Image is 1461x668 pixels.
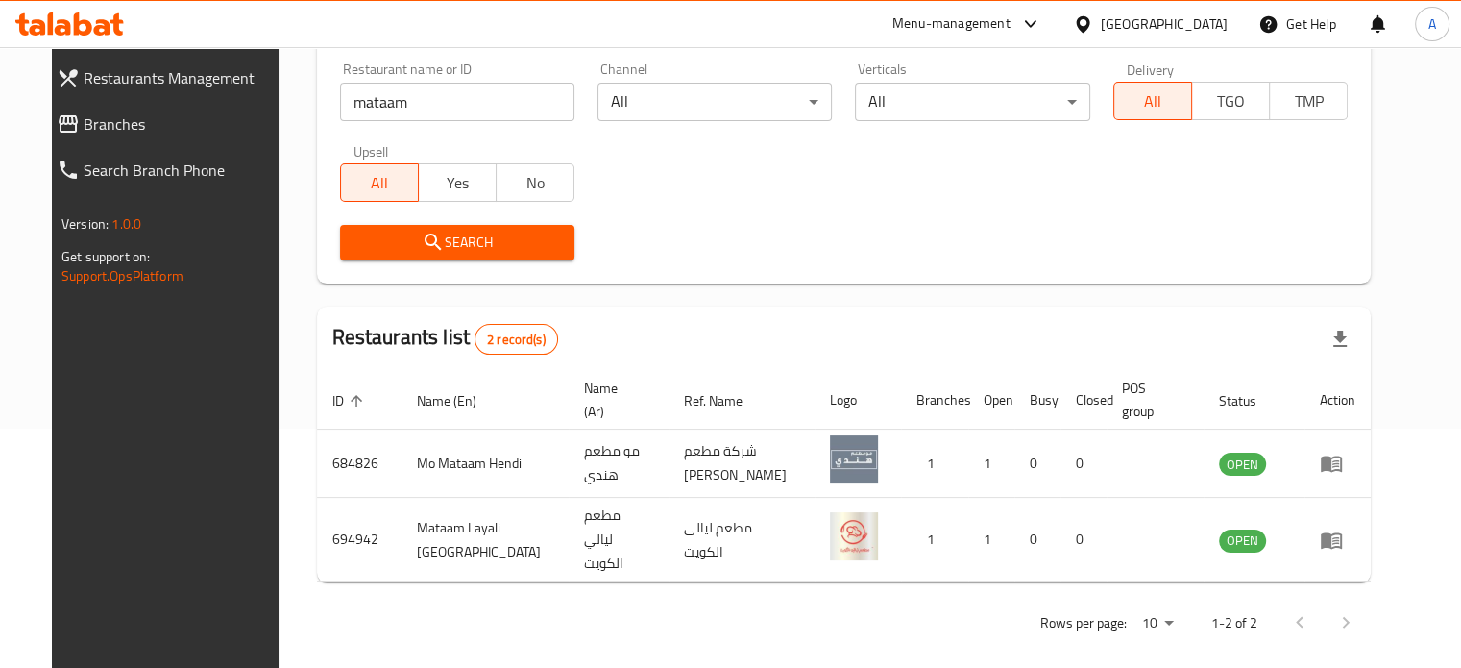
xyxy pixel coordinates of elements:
span: Search Branch Phone [84,159,280,182]
td: 0 [1014,498,1060,582]
td: 694942 [317,498,402,582]
div: OPEN [1219,453,1266,476]
span: A [1428,13,1436,35]
a: Support.OpsPlatform [61,263,183,288]
label: Delivery [1127,62,1175,76]
span: No [504,169,567,197]
td: مو مطعم هندي [569,430,669,498]
th: Branches [901,371,968,430]
button: All [340,163,419,202]
span: Name (En) [417,389,501,412]
span: ID [332,389,369,412]
td: 684826 [317,430,402,498]
div: Menu-management [892,12,1011,36]
span: OPEN [1219,530,1266,552]
button: TGO [1191,82,1270,120]
div: All [597,83,832,121]
span: Name (Ar) [584,377,645,423]
a: Search Branch Phone [41,147,296,193]
td: 0 [1060,430,1107,498]
div: Menu [1320,529,1355,552]
span: Branches [84,112,280,136]
span: OPEN [1219,454,1266,476]
h2: Restaurants list [332,323,558,355]
span: Search [355,231,559,255]
button: All [1113,82,1192,120]
td: 1 [968,430,1014,498]
span: 1.0.0 [111,211,141,236]
button: No [496,163,574,202]
td: 0 [1060,498,1107,582]
div: [GEOGRAPHIC_DATA] [1101,13,1228,35]
span: 2 record(s) [475,331,557,349]
span: Ref. Name [684,389,767,412]
span: All [349,169,411,197]
span: Get support on: [61,244,150,269]
label: Upsell [353,144,389,158]
a: Restaurants Management [41,55,296,101]
span: Status [1219,389,1281,412]
div: Menu [1320,452,1355,475]
th: Logo [815,371,901,430]
div: Total records count [475,324,558,355]
th: Busy [1014,371,1060,430]
div: All [855,83,1089,121]
td: 1 [901,498,968,582]
td: 1 [901,430,968,498]
th: Action [1304,371,1371,430]
td: Mataam Layali [GEOGRAPHIC_DATA] [402,498,570,582]
button: Search [340,225,574,260]
span: All [1122,87,1184,115]
td: 1 [968,498,1014,582]
span: Restaurants Management [84,66,280,89]
button: Yes [418,163,497,202]
span: TGO [1200,87,1262,115]
span: TMP [1278,87,1340,115]
td: Mo Mataam Hendi [402,430,570,498]
button: TMP [1269,82,1348,120]
p: 1-2 of 2 [1211,611,1257,635]
td: 0 [1014,430,1060,498]
a: Branches [41,101,296,147]
div: Export file [1317,316,1363,362]
span: Version: [61,211,109,236]
p: Rows per page: [1040,611,1127,635]
td: شركة مطعم [PERSON_NAME] [669,430,815,498]
img: Mataam Layali kuwait [830,512,878,560]
td: مطعم ليالي الكويت [569,498,669,582]
div: Rows per page: [1134,609,1181,638]
td: مطعم ليالى الكويت [669,498,815,582]
img: Mo Mataam Hendi [830,435,878,483]
span: Yes [426,169,489,197]
table: enhanced table [317,371,1371,582]
div: OPEN [1219,530,1266,553]
span: POS group [1122,377,1181,423]
input: Search for restaurant name or ID.. [340,83,574,121]
th: Closed [1060,371,1107,430]
th: Open [968,371,1014,430]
